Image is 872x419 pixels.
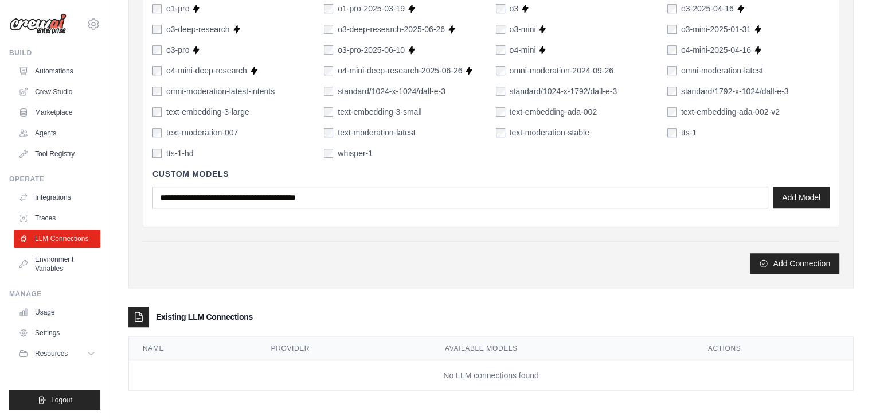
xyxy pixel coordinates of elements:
[667,45,677,55] input: o4-mini-2025-04-16
[9,13,67,35] img: Logo
[681,24,751,35] label: o3-mini-2025-01-31
[681,86,789,97] label: standard/1792-x-1024/dall-e-3
[14,103,100,122] a: Marketplace
[14,250,100,278] a: Environment Variables
[510,3,519,14] label: o3
[324,25,333,34] input: o3-deep-research-2025-06-26
[152,4,162,13] input: o1-pro
[510,86,617,97] label: standard/1024-x-1792/dall-e-3
[152,149,162,158] input: tts-1-hd
[496,4,505,13] input: o3
[496,25,505,34] input: o3-mini
[510,65,613,76] label: omni-moderation-2024-09-26
[14,324,100,342] a: Settings
[152,25,162,34] input: o3-deep-research
[166,106,249,118] label: text-embedding-3-large
[152,168,830,180] h4: Custom Models
[9,289,100,298] div: Manage
[496,87,505,96] input: standard/1024-x-1792/dall-e-3
[681,44,751,56] label: o4-mini-2025-04-16
[496,66,505,75] input: omni-moderation-2024-09-26
[338,148,373,159] label: whisper-1
[14,62,100,80] a: Automations
[667,107,677,117] input: text-embedding-ada-002-v2
[51,395,72,405] span: Logout
[431,337,694,360] th: Available Models
[166,86,275,97] label: omni-moderation-latest-intents
[129,337,257,360] th: Name
[14,230,100,248] a: LLM Connections
[156,311,253,323] h3: Existing LLM Connections
[667,25,677,34] input: o3-mini-2025-01-31
[510,24,536,35] label: o3-mini
[496,128,505,137] input: text-moderation-stable
[510,106,597,118] label: text-embedding-ada-002
[166,65,247,76] label: o4-mini-deep-research
[14,188,100,207] a: Integrations
[166,3,189,14] label: o1-pro
[338,24,445,35] label: o3-deep-research-2025-06-26
[14,209,100,227] a: Traces
[152,87,162,96] input: omni-moderation-latest-intents
[152,45,162,55] input: o3-pro
[338,65,462,76] label: o4-mini-deep-research-2025-06-26
[681,106,780,118] label: text-embedding-ada-002-v2
[496,107,505,117] input: text-embedding-ada-002
[338,127,415,138] label: text-moderation-latest
[166,148,193,159] label: tts-1-hd
[152,107,162,117] input: text-embedding-3-large
[14,83,100,101] a: Crew Studio
[324,66,333,75] input: o4-mini-deep-research-2025-06-26
[496,45,505,55] input: o4-mini
[694,337,853,360] th: Actions
[667,128,677,137] input: tts-1
[14,145,100,163] a: Tool Registry
[129,360,853,391] td: No LLM connections found
[773,187,830,208] button: Add Model
[14,303,100,321] a: Usage
[667,4,677,13] input: o3-2025-04-16
[510,44,536,56] label: o4-mini
[9,174,100,184] div: Operate
[257,337,431,360] th: Provider
[338,44,405,56] label: o3-pro-2025-06-10
[152,66,162,75] input: o4-mini-deep-research
[667,66,677,75] input: omni-moderation-latest
[324,128,333,137] input: text-moderation-latest
[166,44,189,56] label: o3-pro
[9,48,100,57] div: Build
[152,128,162,137] input: text-moderation-007
[166,24,230,35] label: o3-deep-research
[166,127,238,138] label: text-moderation-007
[324,4,333,13] input: o1-pro-2025-03-19
[324,149,333,158] input: whisper-1
[681,3,734,14] label: o3-2025-04-16
[35,349,68,358] span: Resources
[324,107,333,117] input: text-embedding-3-small
[14,344,100,363] button: Resources
[750,253,839,274] button: Add Connection
[324,87,333,96] input: standard/1024-x-1024/dall-e-3
[338,106,421,118] label: text-embedding-3-small
[338,3,405,14] label: o1-pro-2025-03-19
[14,124,100,142] a: Agents
[324,45,333,55] input: o3-pro-2025-06-10
[681,65,763,76] label: omni-moderation-latest
[9,390,100,410] button: Logout
[681,127,697,138] label: tts-1
[667,87,677,96] input: standard/1792-x-1024/dall-e-3
[338,86,445,97] label: standard/1024-x-1024/dall-e-3
[510,127,589,138] label: text-moderation-stable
